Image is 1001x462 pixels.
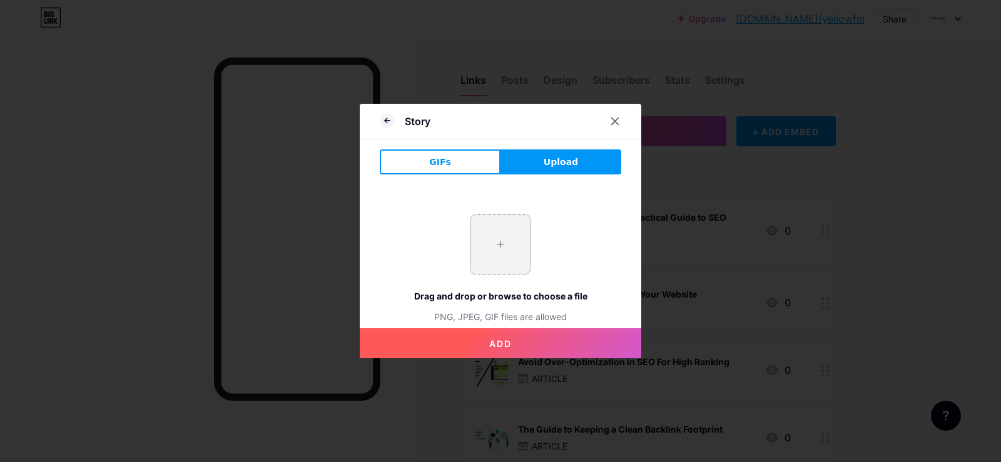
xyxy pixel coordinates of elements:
div: Drag and drop or browse to choose a file [380,289,621,303]
span: GIFs [429,156,451,169]
div: Story [405,114,430,129]
span: Upload [544,156,578,169]
button: Add [360,328,641,358]
span: Add [489,338,512,349]
button: GIFs [380,149,500,174]
button: Upload [500,149,621,174]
